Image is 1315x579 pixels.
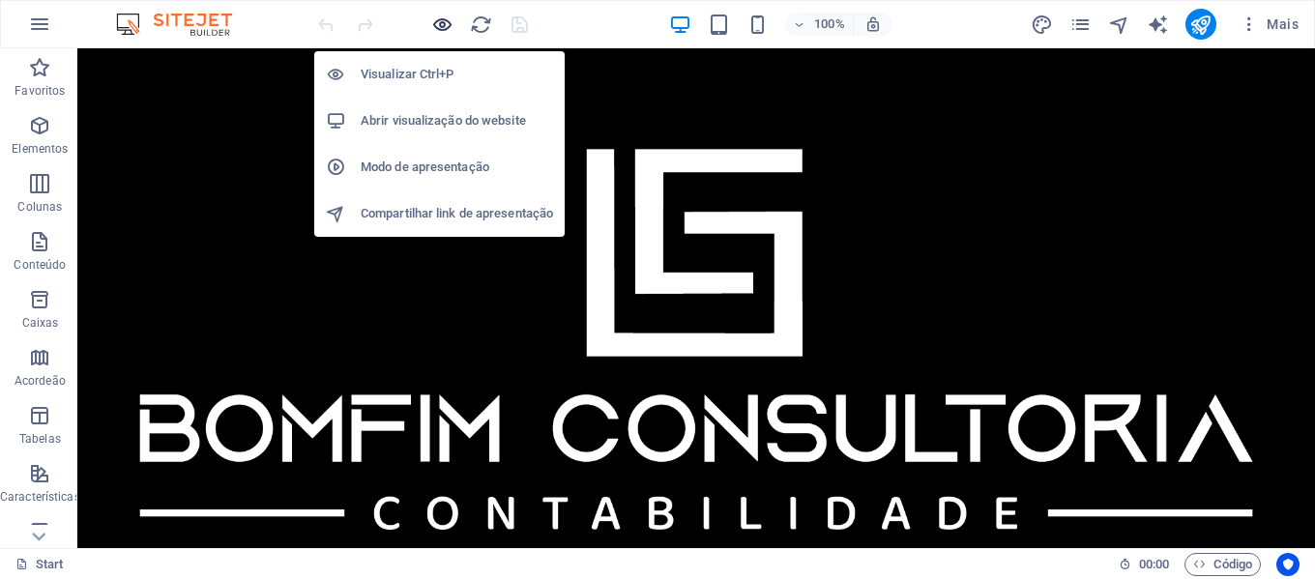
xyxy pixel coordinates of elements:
[1108,14,1130,36] i: Navegador
[1276,553,1300,576] button: Usercentrics
[1119,553,1170,576] h6: Tempo de sessão
[15,373,66,389] p: Acordeão
[12,141,68,157] p: Elementos
[1069,14,1092,36] i: Páginas (Ctrl+Alt+S)
[470,14,492,36] i: Recarregar página
[361,202,553,225] h6: Compartilhar link de apresentação
[22,315,59,331] p: Caixas
[19,431,61,447] p: Tabelas
[15,83,65,99] p: Favoritos
[785,13,854,36] button: 100%
[14,257,66,273] p: Conteúdo
[1031,13,1054,36] button: design
[1147,14,1169,36] i: AI Writer
[1069,13,1093,36] button: pages
[361,156,553,179] h6: Modo de apresentação
[1185,9,1216,40] button: publish
[1189,14,1212,36] i: Publicar
[361,63,553,86] h6: Visualizar Ctrl+P
[1139,553,1169,576] span: 00 00
[111,13,256,36] img: Editor Logo
[1193,553,1252,576] span: Código
[864,15,882,33] i: Ao redimensionar, ajusta automaticamente o nível de zoom para caber no dispositivo escolhido.
[1108,13,1131,36] button: navigator
[15,553,64,576] a: Clique para cancelar a seleção. Clique duas vezes para abrir as Páginas
[1153,557,1155,571] span: :
[361,109,553,132] h6: Abrir visualização do website
[1232,9,1306,40] button: Mais
[1240,14,1299,34] span: Mais
[1031,14,1053,36] i: Design (Ctrl+Alt+Y)
[1147,13,1170,36] button: text_generator
[814,13,845,36] h6: 100%
[1184,553,1261,576] button: Código
[469,13,492,36] button: reload
[17,199,62,215] p: Colunas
